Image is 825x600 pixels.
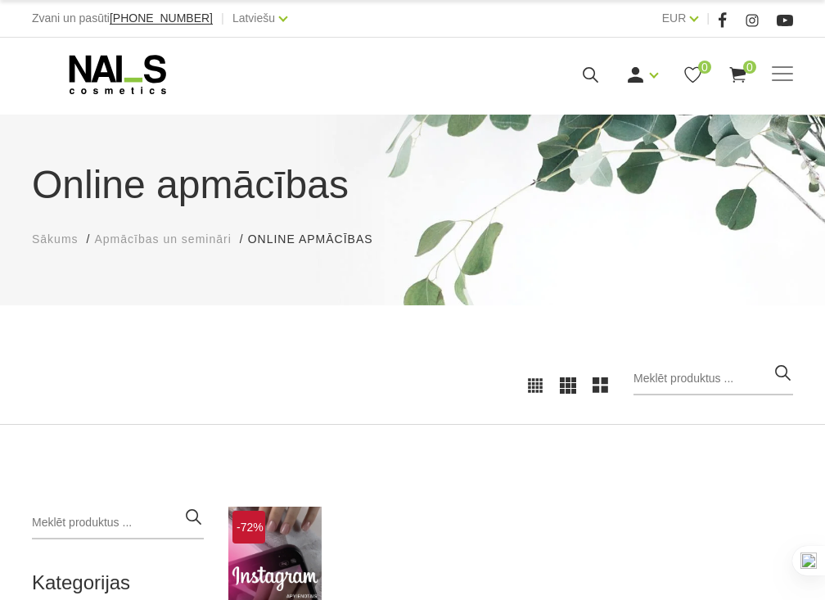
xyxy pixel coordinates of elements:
span: | [221,8,224,29]
a: Apmācības un semināri [94,231,231,248]
input: Meklēt produktus ... [32,507,204,539]
span: 0 [698,61,711,74]
span: -72% [232,511,265,544]
span: [PHONE_NUMBER] [110,11,213,25]
span: Sākums [32,232,79,246]
div: Zvani un pasūti [32,8,213,29]
a: 0 [728,65,748,85]
input: Meklēt produktus ... [633,363,793,395]
a: Latviešu [232,8,275,28]
a: EUR [662,8,687,28]
h1: Online apmācības [32,156,793,214]
a: 0 [683,65,703,85]
li: Online apmācības [248,231,390,248]
span: Apmācības un semināri [94,232,231,246]
a: [PHONE_NUMBER] [110,12,213,25]
h2: Kategorijas [32,572,204,593]
span: | [706,8,710,29]
a: Sākums [32,231,79,248]
span: 0 [743,61,756,74]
